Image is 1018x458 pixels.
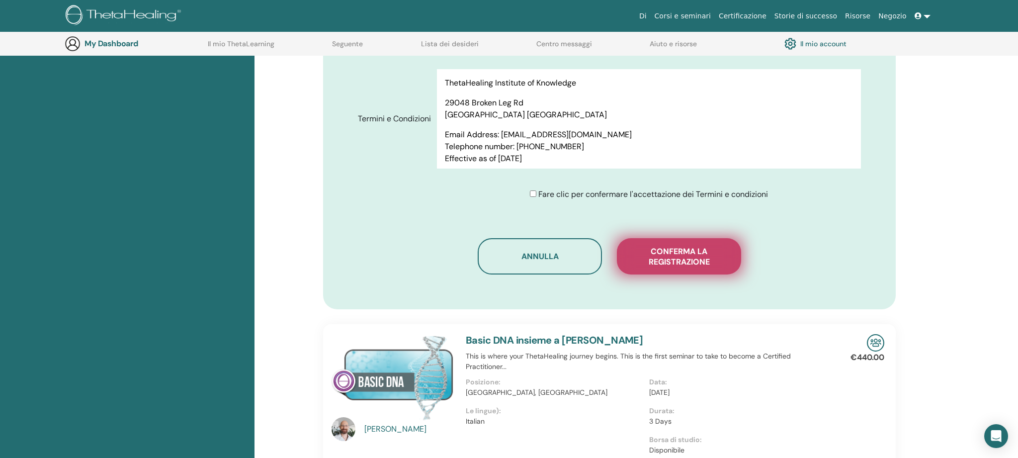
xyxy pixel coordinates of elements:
p: [DATE] [649,387,827,398]
a: Negozio [874,7,910,25]
a: Il mio account [784,35,847,52]
p: This is where your ThetaHealing journey begins. This is the first seminar to take to become a Cer... [466,351,833,372]
a: Il mio ThetaLearning [208,40,274,56]
img: Basic DNA [332,334,454,420]
p: Telephone number: [PHONE_NUMBER] [445,141,853,153]
span: Annulla [521,251,559,262]
p: Durata: [649,406,827,416]
a: Lista dei desideri [421,40,479,56]
p: Borsa di studio: [649,435,827,445]
div: Open Intercom Messenger [984,424,1008,448]
p: Posizione: [466,377,643,387]
a: Seguente [332,40,363,56]
a: Basic DNA insieme a [PERSON_NAME] [466,334,643,347]
p: €440.00 [850,352,884,364]
img: default.jpg [332,417,355,441]
p: [GEOGRAPHIC_DATA] [GEOGRAPHIC_DATA] [445,109,853,121]
a: Di [635,7,651,25]
p: Data: [649,377,827,387]
span: Fare clic per confermare l'accettazione dei Termini e condizioni [538,189,768,199]
p: 29048 Broken Leg Rd [445,97,853,109]
p: Email Address: [EMAIL_ADDRESS][DOMAIN_NAME] [445,129,853,141]
a: [PERSON_NAME] [364,423,456,435]
img: generic-user-icon.jpg [65,36,81,52]
label: Termini e Condizioni [350,109,437,128]
span: Conferma la registrazione [629,246,729,267]
p: Effective as of [DATE] [445,153,853,165]
img: cog.svg [784,35,796,52]
p: 3 Days [649,416,827,427]
p: Disponibile [649,445,827,456]
p: [GEOGRAPHIC_DATA], [GEOGRAPHIC_DATA] [466,387,643,398]
a: Risorse [841,7,874,25]
a: Corsi e seminari [651,7,715,25]
h3: My Dashboard [85,39,184,48]
p: ThetaHealing Institute of Knowledge [445,77,853,89]
button: Annulla [478,238,602,275]
a: Centro messaggi [536,40,592,56]
img: logo.png [66,5,184,27]
a: Aiuto e risorse [650,40,697,56]
a: Certificazione [715,7,770,25]
p: Le lingue): [466,406,643,416]
p: Italian [466,416,643,427]
button: Conferma la registrazione [617,238,741,275]
a: Storie di successo [770,7,841,25]
img: In-Person Seminar [867,334,884,352]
